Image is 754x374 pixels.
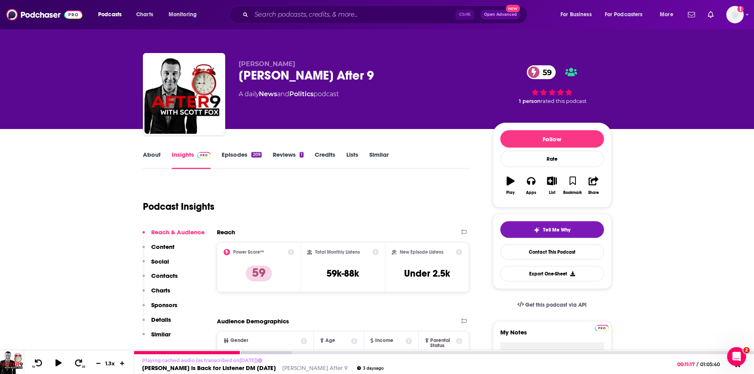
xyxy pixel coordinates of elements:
[595,325,609,331] img: Podchaser Pro
[151,228,205,236] p: Reach & Audience
[511,295,593,315] a: Get this podcast via API
[500,244,604,260] a: Contact This Podcast
[151,330,171,338] p: Similar
[562,171,583,200] button: Bookmark
[151,316,171,323] p: Details
[705,8,717,21] a: Show notifications dropdown
[98,9,122,20] span: Podcasts
[430,338,455,348] span: Parental Status
[151,243,175,251] p: Content
[541,171,562,200] button: List
[563,190,582,195] div: Bookmark
[143,201,215,213] h1: Podcast Insights
[273,151,304,169] a: Reviews1
[325,338,335,343] span: Age
[142,272,178,287] button: Contacts
[239,89,339,99] div: A daily podcast
[327,268,359,279] h3: 59k-88k
[282,364,348,372] a: [PERSON_NAME] After 9
[233,249,264,255] h2: Power Score™
[549,190,555,195] div: List
[726,6,744,23] span: Logged in as WesBurdett
[560,9,592,20] span: For Business
[144,55,224,134] img: Scott Fox After 9
[169,9,197,20] span: Monitoring
[6,7,82,22] img: Podchaser - Follow, Share and Rate Podcasts
[82,365,85,368] span: 30
[222,151,261,169] a: Episodes209
[685,8,698,21] a: Show notifications dropdown
[605,9,643,20] span: For Podcasters
[500,266,604,281] button: Export One-Sheet
[526,190,536,195] div: Apps
[654,8,683,21] button: open menu
[104,360,117,366] div: 1.3 x
[277,90,289,98] span: and
[151,272,178,279] p: Contacts
[743,347,750,353] span: 2
[246,266,272,281] p: 59
[500,221,604,238] button: tell me why sparkleTell Me Why
[375,338,393,343] span: Income
[400,249,443,255] h2: New Episode Listens
[697,361,698,367] span: /
[230,338,248,343] span: Gender
[151,301,177,309] p: Sponsors
[136,9,153,20] span: Charts
[726,6,744,23] button: Show profile menu
[500,171,521,200] button: Play
[93,8,132,21] button: open menu
[300,152,304,158] div: 1
[131,8,158,21] a: Charts
[251,152,261,158] div: 209
[506,5,520,12] span: New
[197,152,211,158] img: Podchaser Pro
[595,324,609,331] a: Pro website
[346,151,358,169] a: Lists
[660,9,673,20] span: More
[737,6,744,12] svg: Add a profile image
[151,258,169,265] p: Social
[142,316,171,330] button: Details
[484,13,517,17] span: Open Advanced
[506,190,515,195] div: Play
[315,249,360,255] h2: Total Monthly Listens
[481,10,520,19] button: Open AdvancedNew
[30,359,46,368] button: 10
[251,8,456,21] input: Search podcasts, credits, & more...
[142,330,171,345] button: Similar
[151,287,170,294] p: Charts
[500,151,604,167] div: Rate
[541,98,587,104] span: rated this podcast
[534,227,540,233] img: tell me why sparkle
[535,65,556,79] span: 59
[357,366,384,370] div: 3 days ago
[543,227,570,233] span: Tell Me Why
[143,151,161,169] a: About
[493,60,612,109] div: 59 1 personrated this podcast
[404,268,450,279] h3: Under 2.5k
[555,8,602,21] button: open menu
[525,302,587,308] span: Get this podcast via API
[500,130,604,148] button: Follow
[142,258,169,272] button: Social
[600,8,654,21] button: open menu
[698,361,728,367] span: 01:05:40
[239,60,295,68] span: [PERSON_NAME]
[519,98,541,104] span: 1 person
[500,328,604,342] label: My Notes
[456,9,474,20] span: Ctrl K
[72,359,87,368] button: 30
[289,90,313,98] a: Politics
[527,65,556,79] a: 59
[172,151,211,169] a: InsightsPodchaser Pro
[142,301,177,316] button: Sponsors
[237,6,535,24] div: Search podcasts, credits, & more...
[142,364,276,372] a: [PERSON_NAME] is Back for Listener DM [DATE]
[588,190,599,195] div: Share
[217,228,235,236] h2: Reach
[726,6,744,23] img: User Profile
[32,365,35,368] span: 10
